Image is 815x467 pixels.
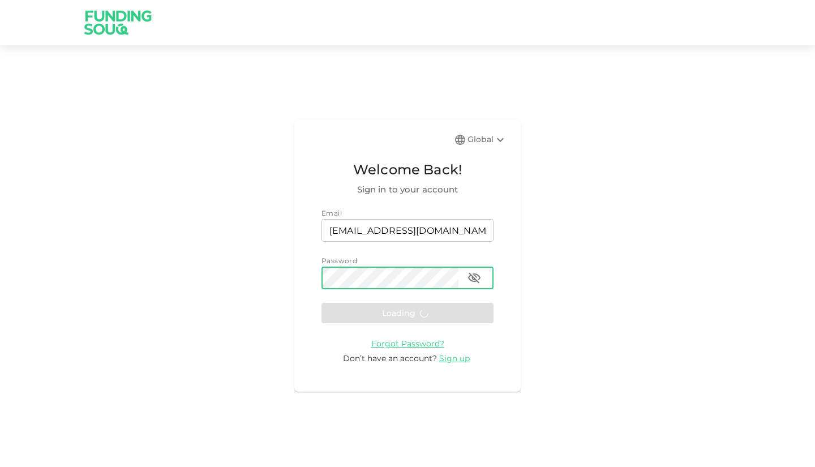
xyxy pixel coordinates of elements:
span: Don’t have an account? [343,353,437,363]
input: email [321,219,494,242]
span: Email [321,209,342,217]
div: Global [467,133,507,147]
span: Sign up [439,353,470,363]
span: Welcome Back! [321,159,494,181]
input: password [321,267,458,289]
a: Forgot Password? [371,338,444,349]
span: Sign in to your account [321,183,494,196]
span: Password [321,256,357,265]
